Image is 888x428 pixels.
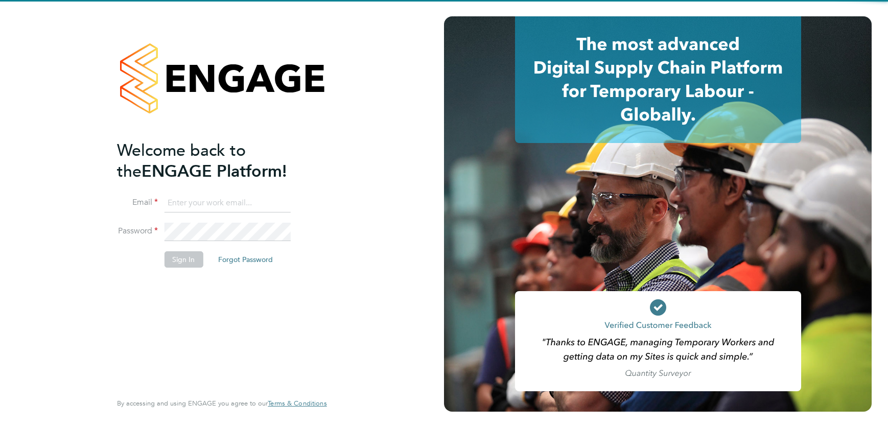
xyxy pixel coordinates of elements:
h2: ENGAGE Platform! [117,140,316,182]
label: Password [117,226,158,236]
span: Welcome back to the [117,140,246,181]
input: Enter your work email... [164,194,290,212]
span: By accessing and using ENGAGE you agree to our [117,399,326,408]
button: Sign In [164,251,203,268]
a: Terms & Conditions [268,399,326,408]
label: Email [117,197,158,208]
button: Forgot Password [210,251,281,268]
